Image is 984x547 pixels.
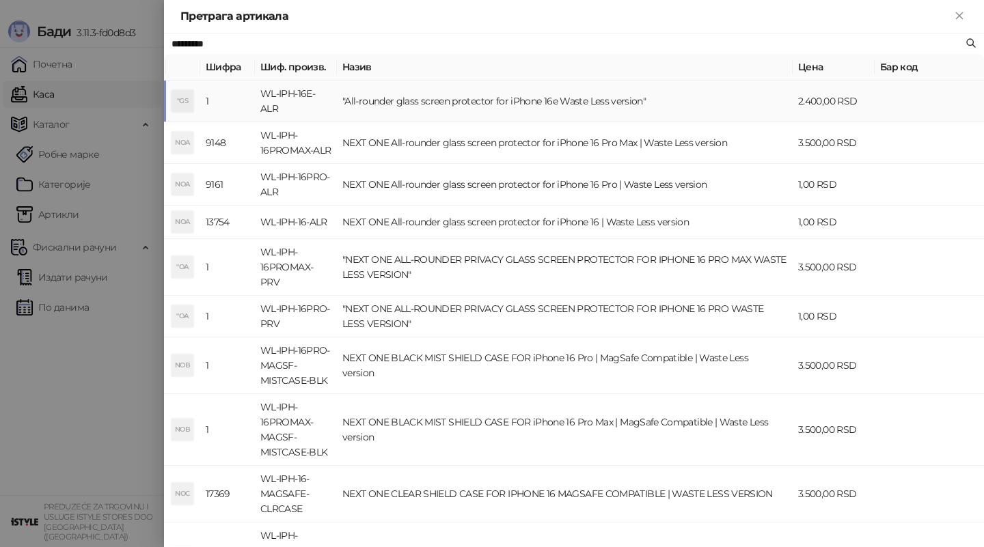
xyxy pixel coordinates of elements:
th: Шифра [200,54,255,81]
div: "GS [172,90,193,112]
th: Бар код [875,54,984,81]
div: NOA [172,173,193,195]
td: 2.400,00 RSD [793,81,875,122]
td: "All-rounder glass screen protector for iPhone 16e Waste Less version" [337,81,793,122]
td: 17369 [200,466,255,522]
td: 3.500,00 RSD [793,122,875,164]
td: WL-IPH-16PRO- ALR [255,164,337,206]
td: "NEXT ONE ALL-ROUNDER PRIVACY GLASS SCREEN PROTECTOR FOR IPHONE 16 PRO WASTE LESS VERSION" [337,296,793,337]
td: 1,00 RSD [793,296,875,337]
div: NOA [172,132,193,154]
td: NEXT ONE CLEAR SHIELD CASE FOR IPHONE 16 MAGSAFE COMPATIBLE | WASTE LESS VERSION [337,466,793,522]
th: Шиф. произв. [255,54,337,81]
button: Close [951,8,968,25]
td: NEXT ONE All-rounder glass screen protector for iPhone 16 Pro Max | Waste Less version [337,122,793,164]
div: "OA [172,305,193,327]
div: NOC [172,483,193,505]
td: 9161 [200,164,255,206]
td: NEXT ONE All-rounder glass screen protector for iPhone 16 | Waste Less version [337,206,793,239]
td: 1 [200,337,255,394]
td: WL-IPH-16-ALR [255,206,337,239]
td: WL-IPH-16PRO-MAGSF-MISTCASE-BLK [255,337,337,394]
td: 3.500,00 RSD [793,466,875,522]
td: 3.500,00 RSD [793,337,875,394]
td: NEXT ONE BLACK MIST SHIELD CASE FOR iPhone 16 Pro Max | MagSafe Compatible | Waste Less version [337,394,793,466]
td: 13754 [200,206,255,239]
th: Назив [337,54,793,81]
td: 1 [200,296,255,337]
td: 1 [200,81,255,122]
td: NEXT ONE BLACK MIST SHIELD CASE FOR iPhone 16 Pro | MagSafe Compatible | Waste Less version [337,337,793,394]
div: "OA [172,256,193,278]
td: 9148 [200,122,255,164]
td: WL-IPH-16PROMAX-ALR [255,122,337,164]
td: WL-IPH-16-MAGSAFE-CLRCASE [255,466,337,522]
td: WL-IPH-16PRO-PRV [255,296,337,337]
td: 1,00 RSD [793,164,875,206]
td: 1 [200,239,255,296]
td: 1 [200,394,255,466]
div: NOB [172,354,193,376]
td: WL-IPH-16E-ALR [255,81,337,122]
div: NOB [172,419,193,440]
td: 3.500,00 RSD [793,239,875,296]
th: Цена [793,54,875,81]
div: NOA [172,211,193,233]
td: 1,00 RSD [793,206,875,239]
div: Претрага артикала [180,8,951,25]
td: "NEXT ONE ALL-ROUNDER PRIVACY GLASS SCREEN PROTECTOR FOR IPHONE 16 PRO MAX WASTE LESS VERSION" [337,239,793,296]
td: 3.500,00 RSD [793,394,875,466]
td: WL-IPH-16PROMAX-PRV [255,239,337,296]
td: WL-IPH-16PROMAX-MAGSF-MISTCASE-BLK [255,394,337,466]
td: NEXT ONE All-rounder glass screen protector for iPhone 16 Pro | Waste Less version [337,164,793,206]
